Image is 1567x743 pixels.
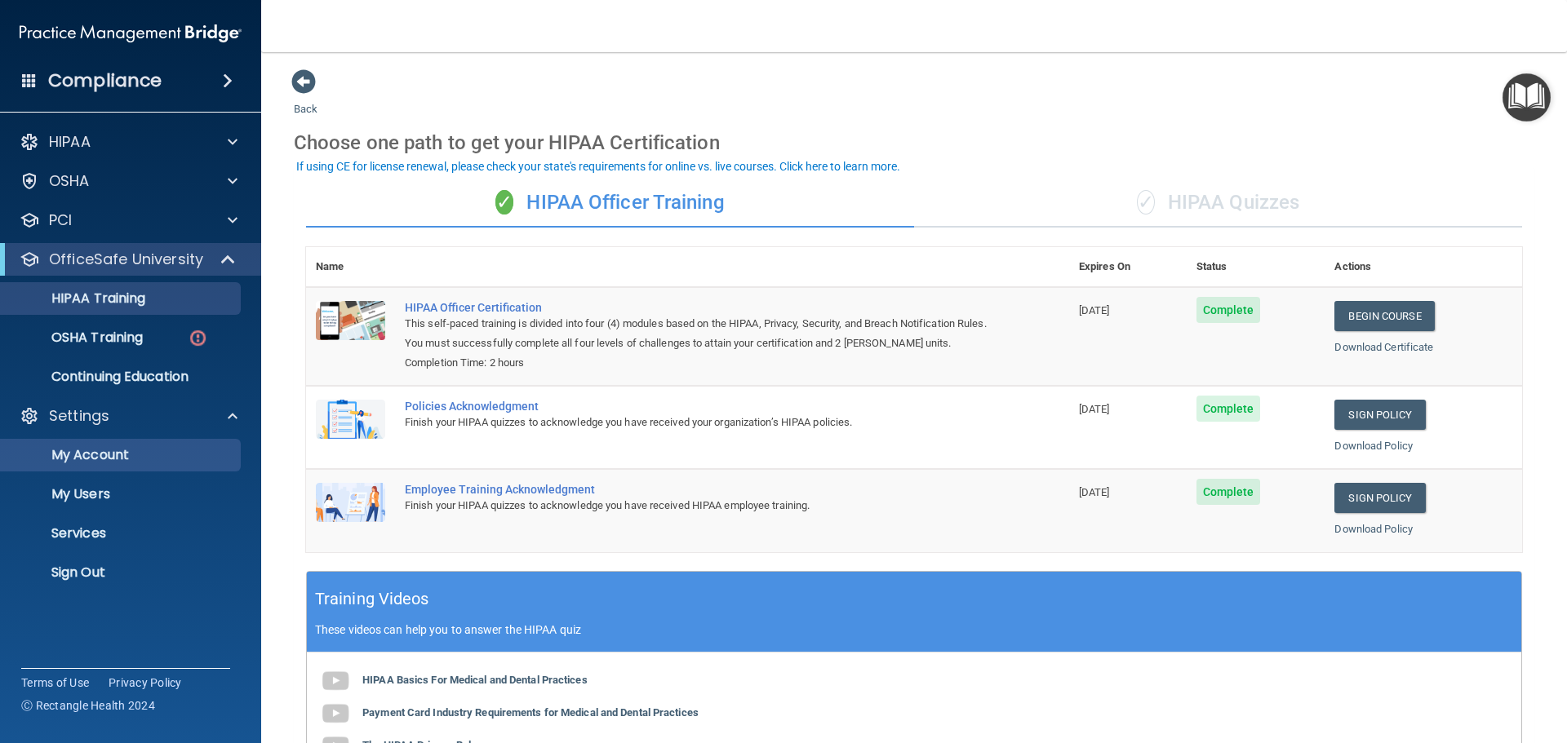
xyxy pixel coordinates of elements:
[1079,304,1110,316] span: [DATE]
[21,674,89,691] a: Terms of Use
[11,564,233,581] p: Sign Out
[188,328,208,348] img: danger-circle.6113f641.png
[405,314,988,353] div: This self-paced training is divided into four (4) modules based on the HIPAA, Privacy, Security, ...
[306,179,914,228] div: HIPAA Officer Training
[405,301,988,314] a: HIPAA Officer Certification
[21,697,155,714] span: Ⓒ Rectangle Health 2024
[1079,486,1110,498] span: [DATE]
[20,171,237,191] a: OSHA
[20,250,237,269] a: OfficeSafe University
[11,290,145,307] p: HIPAA Training
[405,413,988,432] div: Finish your HIPAA quizzes to acknowledge you have received your organization’s HIPAA policies.
[1196,479,1261,505] span: Complete
[1334,440,1413,452] a: Download Policy
[315,623,1513,636] p: These videos can help you to answer the HIPAA quiz
[49,250,203,269] p: OfficeSafe University
[405,483,988,496] div: Employee Training Acknowledgment
[1503,73,1551,122] button: Open Resource Center
[1069,247,1187,287] th: Expires On
[1334,523,1413,535] a: Download Policy
[11,525,233,542] p: Services
[294,83,317,115] a: Back
[1196,396,1261,422] span: Complete
[1137,190,1155,214] span: ✓
[319,665,352,697] img: gray_youtube_icon.38fcd6cc.png
[1187,247,1325,287] th: Status
[294,158,903,175] button: If using CE for license renewal, please check your state's requirements for online vs. live cours...
[405,400,988,413] div: Policies Acknowledgment
[1334,341,1433,353] a: Download Certificate
[319,697,352,730] img: gray_youtube_icon.38fcd6cc.png
[1325,247,1522,287] th: Actions
[1196,297,1261,323] span: Complete
[20,210,237,230] a: PCI
[109,674,182,691] a: Privacy Policy
[405,353,988,373] div: Completion Time: 2 hours
[362,706,699,719] b: Payment Card Industry Requirements for Medical and Dental Practices
[11,369,233,385] p: Continuing Education
[914,179,1522,228] div: HIPAA Quizzes
[306,247,395,287] th: Name
[20,132,237,152] a: HIPAA
[1079,403,1110,415] span: [DATE]
[49,210,72,230] p: PCI
[405,496,988,515] div: Finish your HIPAA quizzes to acknowledge you have received HIPAA employee training.
[11,329,143,346] p: OSHA Training
[495,190,513,214] span: ✓
[49,132,91,152] p: HIPAA
[296,161,900,172] div: If using CE for license renewal, please check your state's requirements for online vs. live cours...
[20,17,242,50] img: PMB logo
[1334,400,1425,430] a: Sign Policy
[1334,301,1434,331] a: Begin Course
[48,69,162,92] h4: Compliance
[294,119,1534,166] div: Choose one path to get your HIPAA Certification
[315,585,429,613] h5: Training Videos
[49,406,109,426] p: Settings
[20,406,237,426] a: Settings
[11,447,233,463] p: My Account
[1334,483,1425,513] a: Sign Policy
[49,171,90,191] p: OSHA
[362,674,588,686] b: HIPAA Basics For Medical and Dental Practices
[11,486,233,502] p: My Users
